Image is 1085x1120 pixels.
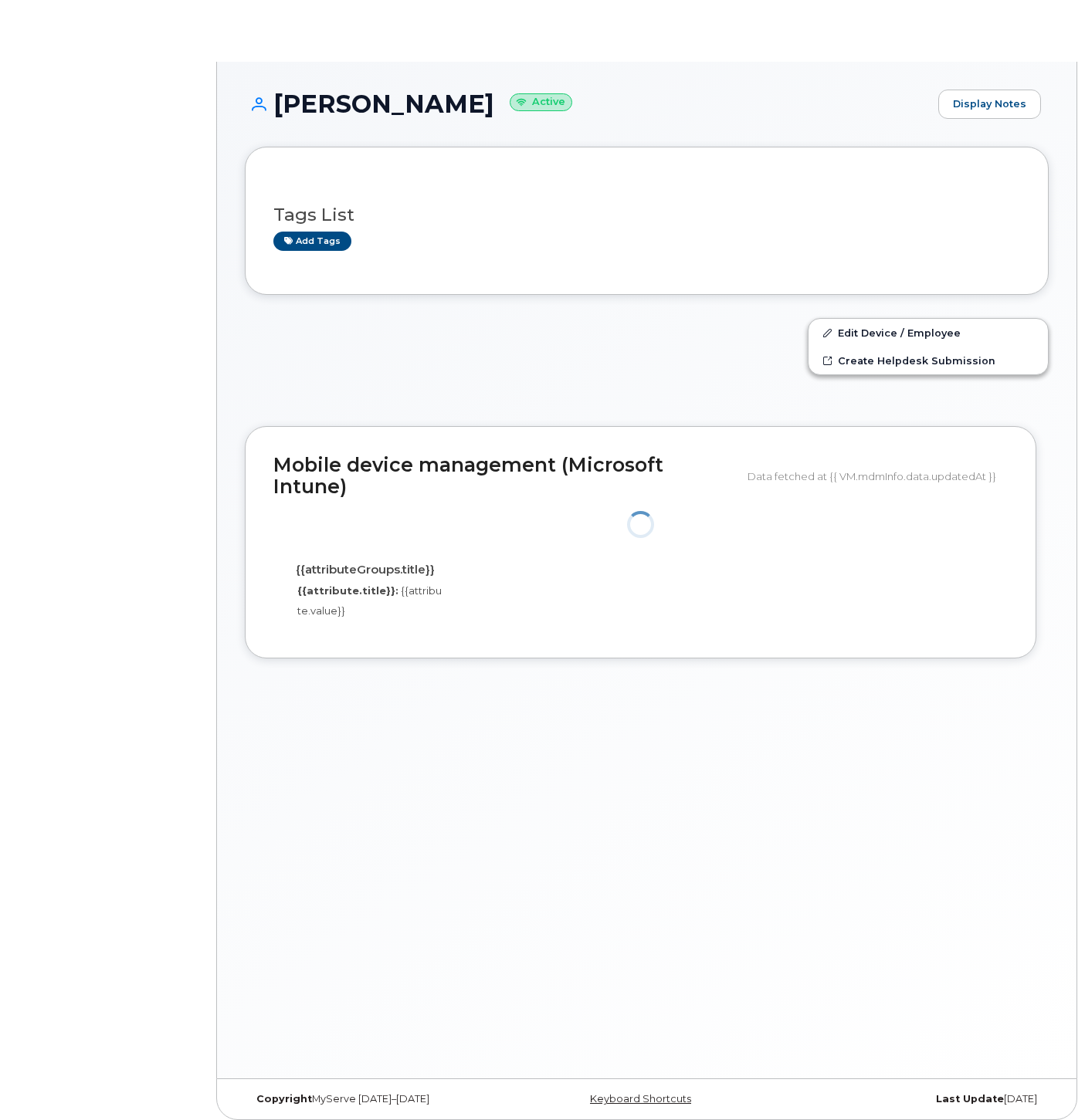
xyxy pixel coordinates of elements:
a: Keyboard Shortcuts [590,1093,691,1105]
small: Active [510,93,572,111]
a: Create Helpdesk Submission [809,347,1048,374]
div: Data fetched at {{ VM.mdmInfo.data.updatedAt }} [748,462,1008,491]
div: [DATE] [781,1093,1049,1105]
h3: Tags List [273,205,1020,225]
a: Add tags [273,232,351,251]
a: Edit Device / Employee [809,319,1048,347]
strong: Copyright [256,1093,312,1105]
h2: Mobile device management (Microsoft Intune) [273,455,736,497]
h1: [PERSON_NAME] [245,90,931,117]
label: {{attribute.title}}: [297,584,398,598]
h4: {{attributeGroups.title}} [285,563,446,577]
strong: Last Update [936,1093,1004,1105]
div: MyServe [DATE]–[DATE] [245,1093,513,1105]
a: Display Notes [938,90,1041,119]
